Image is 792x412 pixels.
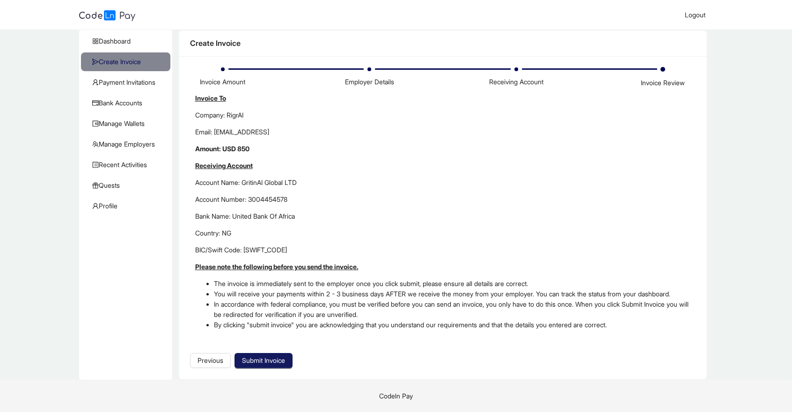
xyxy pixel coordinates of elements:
span: Previous [198,355,223,366]
span: gift [92,182,99,189]
span: send [92,59,99,65]
div: Invoice Review [630,67,696,88]
p: Company: RigrAI [195,110,691,120]
p: Please note the following before you send the invoice. [195,262,691,272]
div: Employer Details [337,67,484,87]
span: Recent Activities [92,155,163,174]
span: appstore [92,38,99,44]
li: In accordance with federal compliance, you must be verified before you can send an invoice, you o... [214,299,691,320]
span: credit-card [92,100,99,106]
p: Email: [EMAIL_ADDRESS] [195,127,691,137]
span: Profile [92,197,163,215]
span: team [92,141,99,147]
span: Dashboard [92,32,163,51]
p: Country: NG [195,228,691,238]
span: Bank Accounts [92,94,163,112]
li: You will receive your payments within 2 - 3 business days AFTER we receive the money from your em... [214,289,691,299]
div: Receiving Account [489,77,543,87]
div: Receiving Account [484,67,631,87]
span: Manage Wallets [92,114,163,133]
img: logo [79,10,135,21]
p: BIC/Swift Code: [SWIFT_CODE] [195,245,691,255]
span: Quests [92,176,163,195]
div: Invoice Review [641,78,685,88]
div: Employer Details [345,77,394,87]
p: Bank Name: United Bank Of Africa [195,211,691,221]
span: Submit Invoice [242,355,285,366]
p: Account Name: GritinAI Global LTD [195,177,691,188]
span: user-add [92,79,99,86]
div: Invoice Amount [200,77,245,87]
p: Amount: USD 850 [195,144,691,154]
span: Payment Invitations [92,73,163,92]
button: Previous [190,353,231,368]
span: Manage Employers [92,135,163,154]
span: profile [92,162,99,168]
div: Create Invoice [190,37,696,49]
span: Logout [685,11,705,19]
span: user [92,203,99,209]
li: The invoice is immediately sent to the employer once you click submit, please ensure all details ... [214,279,691,289]
p: Receiving Account [195,161,691,171]
span: wallet [92,120,99,127]
li: By clicking "submit invoice" you are acknowledging that you understand our requirements and that ... [214,320,691,330]
button: Submit Invoice [235,353,293,368]
div: Invoice Amount [190,67,337,87]
p: Account Number: 3004454578 [195,194,691,205]
p: Invoice To [195,93,691,103]
span: Create Invoice [92,52,163,71]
